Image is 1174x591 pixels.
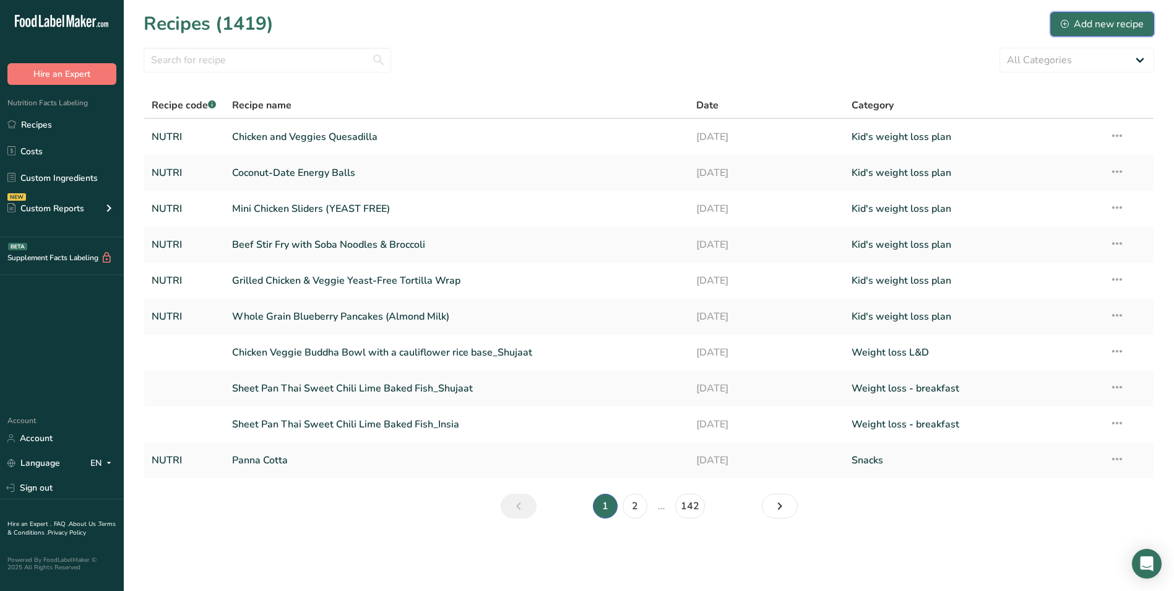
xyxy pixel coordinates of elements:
a: Weight loss - breakfast [852,375,1095,401]
div: EN [90,456,116,471]
a: NUTRI [152,268,217,294]
a: Kid's weight loss plan [852,304,1095,330]
a: [DATE] [696,124,836,150]
a: FAQ . [54,520,69,528]
a: Whole Grain Blueberry Pancakes (Almond Milk) [232,304,682,330]
a: Language [7,452,60,474]
div: NEW [7,193,26,201]
a: NUTRI [152,160,217,186]
a: Grilled Chicken & Veggie Yeast-Free Tortilla Wrap [232,268,682,294]
a: Panna Cotta [232,447,682,473]
a: Kid's weight loss plan [852,232,1095,258]
a: [DATE] [696,232,836,258]
a: Terms & Conditions . [7,520,116,537]
a: Mini Chicken Sliders (YEAST FREE) [232,196,682,222]
a: Page 2. [623,494,647,519]
a: NUTRI [152,232,217,258]
div: BETA [8,243,27,250]
a: NUTRI [152,196,217,222]
div: Powered By FoodLabelMaker © 2025 All Rights Reserved [7,556,116,571]
a: Hire an Expert . [7,520,51,528]
a: Weight loss - breakfast [852,411,1095,437]
a: Snacks [852,447,1095,473]
a: [DATE] [696,160,836,186]
div: Add new recipe [1061,17,1144,32]
h1: Recipes (1419) [144,10,274,38]
a: [DATE] [696,447,836,473]
a: [DATE] [696,268,836,294]
span: Date [696,98,719,113]
a: Beef Stir Fry with Soba Noodles & Broccoli [232,232,682,258]
a: Kid's weight loss plan [852,160,1095,186]
a: Kid's weight loss plan [852,124,1095,150]
a: Sheet Pan Thai Sweet Chili Lime Baked Fish_Insia [232,411,682,437]
div: Custom Reports [7,202,84,215]
a: Kid's weight loss plan [852,268,1095,294]
a: Privacy Policy [48,528,86,537]
a: NUTRI [152,304,217,330]
button: Hire an Expert [7,63,116,85]
a: Kid's weight loss plan [852,196,1095,222]
a: NUTRI [152,124,217,150]
a: NUTRI [152,447,217,473]
a: Chicken Veggie Buddha Bowl with a cauliflower rice base_Shujaat [232,339,682,366]
button: Add new recipe [1050,12,1154,37]
span: Recipe name [232,98,291,113]
a: [DATE] [696,339,836,366]
a: Coconut-Date Energy Balls [232,160,682,186]
a: Previous page [501,494,537,519]
a: Weight loss L&D [852,339,1095,366]
a: [DATE] [696,196,836,222]
a: [DATE] [696,411,836,437]
a: [DATE] [696,304,836,330]
div: Open Intercom Messenger [1132,549,1162,579]
a: Page 142. [675,494,705,519]
a: Next page [762,494,798,519]
span: Category [852,98,894,113]
a: [DATE] [696,375,836,401]
a: Sheet Pan Thai Sweet Chili Lime Baked Fish_Shujaat [232,375,682,401]
a: About Us . [69,520,98,528]
a: Chicken and Veggies Quesadilla [232,124,682,150]
input: Search for recipe [144,48,391,72]
span: Recipe code [152,98,216,112]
